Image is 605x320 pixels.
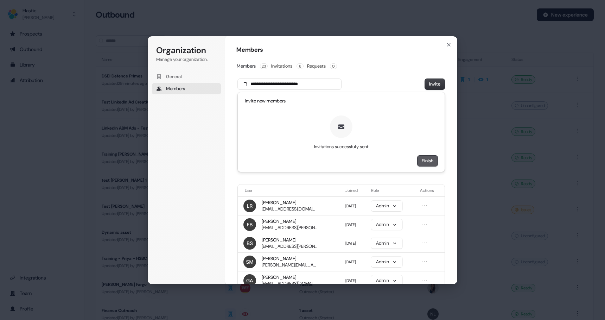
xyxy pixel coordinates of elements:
[368,184,417,196] th: Role
[297,63,304,69] span: 6
[243,200,256,212] img: Leelananda Reddy
[262,256,297,262] span: [PERSON_NAME]
[238,79,341,89] input: Search
[243,218,256,231] img: Falak Baig
[262,281,317,287] span: [EMAIL_ADDRESS][DOMAIN_NAME]
[260,63,268,69] span: 23
[371,238,402,249] button: Admin
[371,219,402,230] button: Admin
[343,184,368,196] th: Joined
[262,262,317,268] span: [PERSON_NAME][EMAIL_ADDRESS][DOMAIN_NAME]
[314,144,368,150] p: Invitations successfully sent
[345,278,356,283] span: [DATE]
[245,98,438,104] h1: Invite new members
[156,45,217,56] h1: Organization
[243,274,256,287] img: Gowri G Athray
[262,274,297,281] span: [PERSON_NAME]
[262,243,317,250] span: [EMAIL_ADDRESS][PERSON_NAME][DOMAIN_NAME]
[345,259,356,264] span: [DATE]
[243,237,256,250] img: Bansi Sharda
[262,206,317,212] span: [EMAIL_ADDRESS][DOMAIN_NAME]
[236,59,268,73] button: Members
[262,218,297,225] span: [PERSON_NAME]
[156,56,217,63] p: Manage your organization.
[417,184,445,196] th: Actions
[420,201,428,210] button: Open menu
[420,239,428,247] button: Open menu
[262,225,317,231] span: [EMAIL_ADDRESS][PERSON_NAME][DOMAIN_NAME]
[262,237,297,243] span: [PERSON_NAME]
[166,74,182,80] span: General
[420,257,428,266] button: Open menu
[262,200,297,206] span: [PERSON_NAME]
[166,86,185,92] span: Members
[345,203,356,208] span: [DATE]
[243,256,256,268] img: Sophie Martinelli
[238,184,343,196] th: User
[371,201,402,211] button: Admin
[236,46,446,54] h1: Members
[330,63,337,69] span: 0
[345,241,356,246] span: [DATE]
[425,79,445,89] button: Invite
[420,276,428,284] button: Open menu
[418,156,438,166] button: Finish
[371,257,402,267] button: Admin
[420,220,428,228] button: Open menu
[307,59,337,73] button: Requests
[152,71,221,82] button: General
[345,222,356,227] span: [DATE]
[152,83,221,94] button: Members
[371,275,402,286] button: Admin
[271,59,304,73] button: Invitations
